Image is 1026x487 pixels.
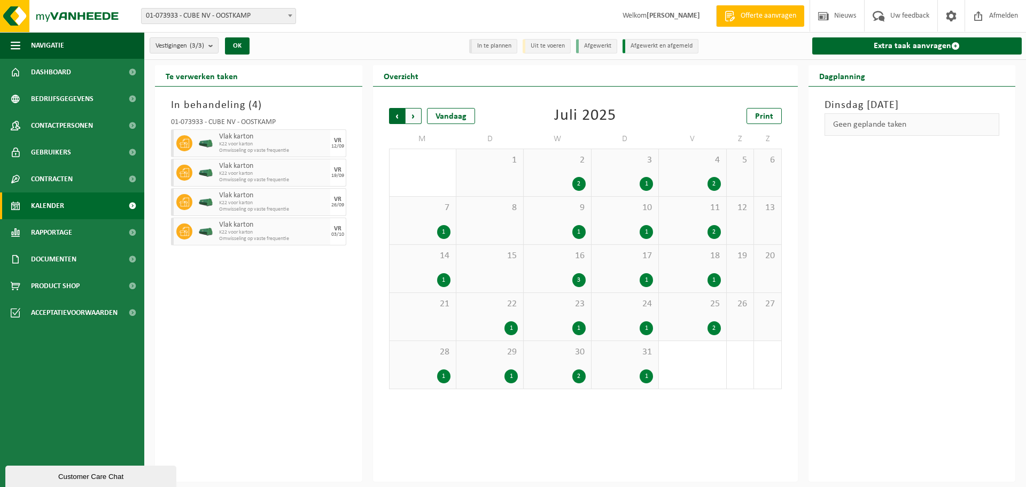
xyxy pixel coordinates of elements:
span: 16 [529,250,585,262]
span: 4 [664,154,720,166]
span: 15 [462,250,518,262]
span: 31 [597,346,653,358]
h2: Dagplanning [809,65,876,86]
span: Print [755,112,773,121]
span: 19 [732,250,748,262]
span: 5 [732,154,748,166]
a: Print [747,108,782,124]
div: 2 [708,225,721,239]
span: Omwisseling op vaste frequentie [219,236,328,242]
span: Volgende [406,108,422,124]
span: 12 [732,202,748,214]
td: Z [727,129,754,149]
span: K22 voor karton [219,229,328,236]
span: Dashboard [31,59,71,86]
span: 01-073933 - CUBE NV - OOSTKAMP [141,8,296,24]
span: K22 voor karton [219,171,328,177]
span: Documenten [31,246,76,273]
span: 7 [395,202,450,214]
img: HK-XK-22-GN-00 [198,169,214,177]
h3: Dinsdag [DATE] [825,97,1000,113]
button: OK [225,37,250,55]
h2: Overzicht [373,65,429,86]
div: 1 [640,225,653,239]
span: Gebruikers [31,139,71,166]
div: 2 [572,369,586,383]
li: Uit te voeren [523,39,571,53]
div: Juli 2025 [554,108,616,124]
img: HK-XK-22-GN-00 [198,228,214,236]
span: 27 [759,298,775,310]
div: 03/10 [331,232,344,237]
td: D [592,129,659,149]
span: Acceptatievoorwaarden [31,299,118,326]
h2: Te verwerken taken [155,65,248,86]
div: VR [334,196,341,203]
div: VR [334,137,341,144]
span: Kalender [31,192,64,219]
div: 2 [572,177,586,191]
a: Extra taak aanvragen [812,37,1022,55]
span: Omwisseling op vaste frequentie [219,177,328,183]
span: 26 [732,298,748,310]
span: 6 [759,154,775,166]
span: Rapportage [31,219,72,246]
span: 25 [664,298,720,310]
span: 22 [462,298,518,310]
div: 1 [640,273,653,287]
div: 2 [708,321,721,335]
span: 3 [597,154,653,166]
span: Vlak karton [219,133,328,141]
div: 01-073933 - CUBE NV - OOSTKAMP [171,119,346,129]
div: 1 [437,273,450,287]
span: Vlak karton [219,191,328,200]
span: 30 [529,346,585,358]
div: 1 [640,321,653,335]
span: Vorige [389,108,405,124]
span: Offerte aanvragen [738,11,799,21]
span: 21 [395,298,450,310]
span: Vlak karton [219,162,328,171]
div: 1 [504,321,518,335]
img: HK-XK-22-GN-00 [198,198,214,206]
div: 1 [708,273,721,287]
span: 24 [597,298,653,310]
div: 1 [572,225,586,239]
span: K22 voor karton [219,200,328,206]
span: Contracten [31,166,73,192]
div: 1 [504,369,518,383]
span: 17 [597,250,653,262]
div: 26/09 [331,203,344,208]
span: Bedrijfsgegevens [31,86,94,112]
span: Vlak karton [219,221,328,229]
div: Vandaag [427,108,475,124]
td: Z [754,129,781,149]
a: Offerte aanvragen [716,5,804,27]
td: W [524,129,591,149]
span: 29 [462,346,518,358]
td: D [456,129,524,149]
strong: [PERSON_NAME] [647,12,700,20]
span: 28 [395,346,450,358]
span: 01-073933 - CUBE NV - OOSTKAMP [142,9,296,24]
span: Navigatie [31,32,64,59]
div: 2 [708,177,721,191]
td: M [389,129,456,149]
span: 18 [664,250,720,262]
div: Geen geplande taken [825,113,1000,136]
li: Afgewerkt [576,39,617,53]
img: HK-XK-22-GN-00 [198,140,214,148]
div: VR [334,167,341,173]
span: 8 [462,202,518,214]
span: 1 [462,154,518,166]
span: 23 [529,298,585,310]
span: 9 [529,202,585,214]
span: 2 [529,154,585,166]
li: Afgewerkt en afgemeld [623,39,698,53]
div: VR [334,226,341,232]
div: 1 [572,321,586,335]
span: Omwisseling op vaste frequentie [219,206,328,213]
td: V [659,129,726,149]
div: 12/09 [331,144,344,149]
